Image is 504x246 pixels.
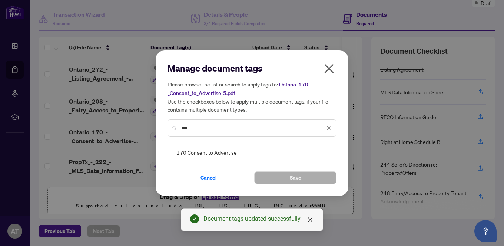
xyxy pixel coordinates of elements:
a: Close [306,216,314,224]
h2: Manage document tags [168,62,336,74]
button: Save [254,171,336,184]
button: Cancel [168,171,250,184]
span: Cancel [200,172,217,184]
h5: Please browse the list or search to apply tags to: Use the checkboxes below to apply multiple doc... [168,80,336,114]
span: Ontario_170_-_Consent_to_Advertise-5.pdf [168,81,312,96]
span: close [307,217,313,223]
button: Open asap [474,220,497,242]
div: Document tags updated successfully. [203,214,314,223]
span: 170 Consent to Advertise [176,148,237,157]
span: close [326,125,332,131]
span: check-circle [190,214,199,223]
span: close [323,63,335,75]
